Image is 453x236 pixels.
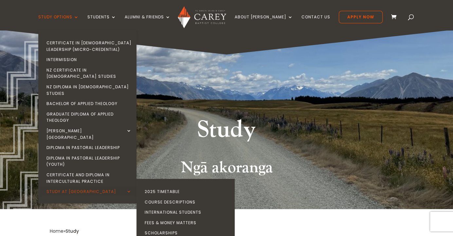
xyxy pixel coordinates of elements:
h1: Study [104,115,349,149]
a: NZ Diploma in [DEMOGRAPHIC_DATA] Studies [40,82,138,98]
a: NZ Certificate in [DEMOGRAPHIC_DATA] Studies [40,65,138,82]
a: [PERSON_NAME][GEOGRAPHIC_DATA] [40,126,138,142]
a: Intermission [40,54,138,65]
a: Home [50,228,63,234]
a: Certificate in [DEMOGRAPHIC_DATA] Leadership (Micro-credential) [40,38,138,54]
a: 2025 Timetable [138,186,236,197]
span: Study [65,228,79,234]
a: About [PERSON_NAME] [235,15,293,30]
img: Carey Baptist College [178,6,226,28]
h2: Ngā akoranga [50,158,403,181]
a: Diploma in Pastoral Leadership [40,142,138,153]
a: Course Descriptions [138,197,236,207]
span: » [50,228,79,234]
a: Certificate and Diploma in Intercultural Practice [40,170,138,186]
a: Fees & Money Matters [138,218,236,228]
a: Apply Now [339,11,383,23]
a: Contact Us [301,15,330,30]
a: Study at [GEOGRAPHIC_DATA] [40,186,138,197]
a: Alumni & Friends [125,15,171,30]
a: Diploma in Pastoral Leadership (Youth) [40,153,138,170]
a: Students [87,15,116,30]
a: Graduate Diploma of Applied Theology [40,109,138,126]
a: International Students [138,207,236,218]
a: Study Options [38,15,79,30]
a: Bachelor of Applied Theology [40,98,138,109]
